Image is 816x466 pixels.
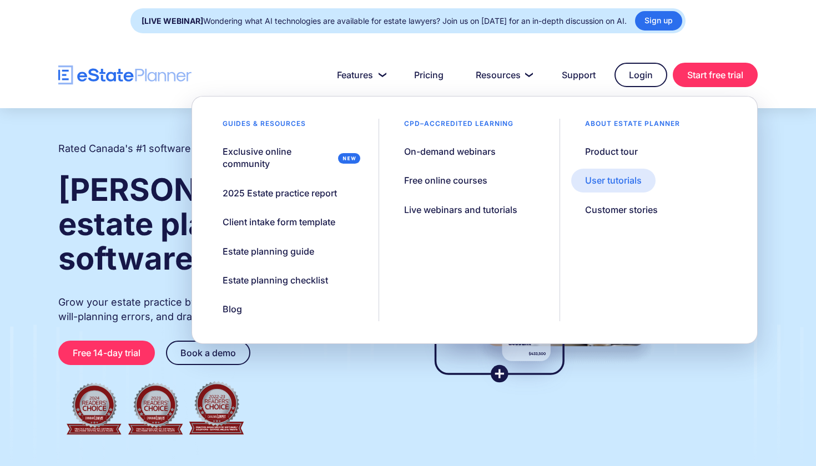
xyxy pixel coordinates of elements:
a: On-demand webinars [390,140,510,163]
div: Customer stories [585,204,658,216]
div: Guides & resources [209,119,320,134]
p: Grow your estate practice by streamlining client intake, reducing will-planning errors, and draft... [58,295,387,324]
div: 2025 Estate practice report [223,187,337,199]
a: Exclusive online community [209,140,367,176]
a: 2025 Estate practice report [209,181,351,205]
div: Product tour [585,145,638,158]
a: Product tour [571,140,652,163]
a: Resources [462,64,543,86]
a: Free online courses [390,169,501,192]
div: Blog [223,303,242,315]
div: Estate planning guide [223,245,314,257]
a: Free 14-day trial [58,341,155,365]
a: User tutorials [571,169,656,192]
div: Exclusive online community [223,145,334,170]
div: Free online courses [404,174,487,186]
div: User tutorials [585,174,642,186]
a: home [58,65,192,85]
div: Client intake form template [223,216,335,228]
a: Customer stories [571,198,672,221]
a: Sign up [635,11,682,31]
div: On-demand webinars [404,145,496,158]
strong: [LIVE WEBINAR] [142,16,203,26]
h2: Rated Canada's #1 software for estate practitioners [58,141,303,156]
a: Features [324,64,395,86]
a: Start free trial [673,63,758,87]
a: Support [548,64,609,86]
div: About estate planner [571,119,694,134]
a: Book a demo [166,341,250,365]
div: Wondering what AI technologies are available for estate lawyers? Join us on [DATE] for an in-dept... [142,13,627,29]
a: Blog [209,297,256,321]
div: Live webinars and tutorials [404,204,517,216]
a: Pricing [401,64,457,86]
div: CPD–accredited learning [390,119,527,134]
a: Estate planning checklist [209,269,342,292]
a: Login [614,63,667,87]
a: Live webinars and tutorials [390,198,531,221]
a: Client intake form template [209,210,349,234]
div: Estate planning checklist [223,274,328,286]
strong: [PERSON_NAME] and estate planning software [58,171,385,277]
a: Estate planning guide [209,240,328,263]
